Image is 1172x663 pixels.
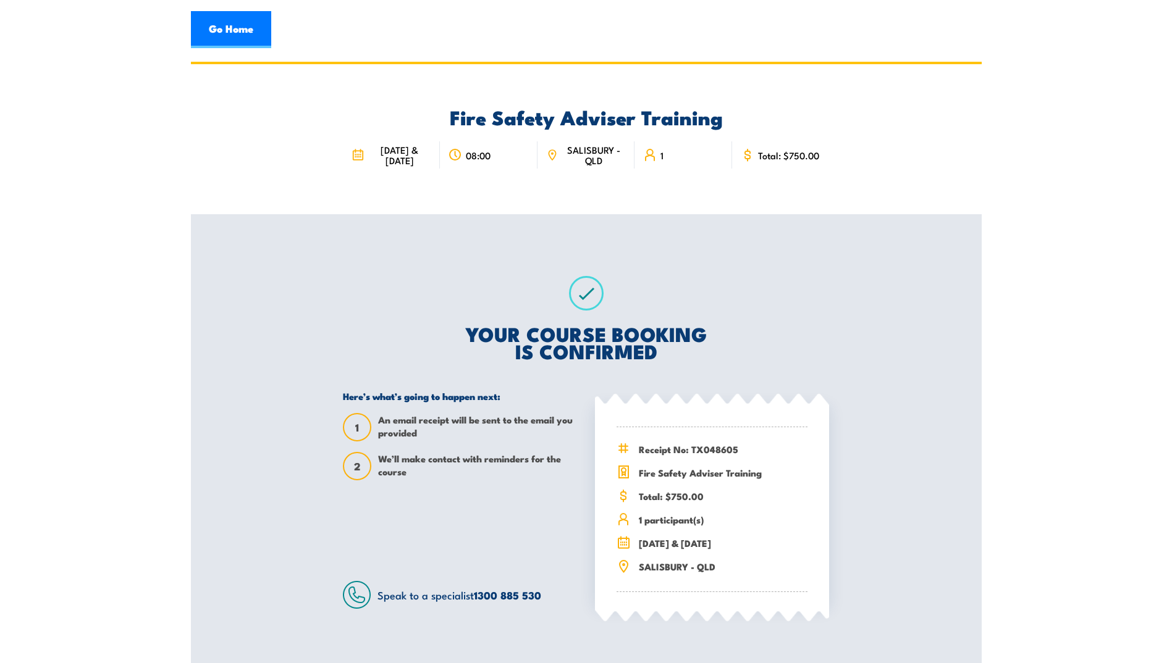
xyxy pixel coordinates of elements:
[368,144,431,165] span: [DATE] & [DATE]
[343,325,829,359] h2: YOUR COURSE BOOKING IS CONFIRMED
[562,144,626,165] span: SALISBURY - QLD
[343,390,577,402] h5: Here’s what’s going to happen next:
[474,587,541,603] a: 1300 885 530
[344,460,370,473] span: 2
[639,536,807,550] span: [DATE] & [DATE]
[191,11,271,48] a: Go Home
[639,489,807,503] span: Total: $750.00
[639,442,807,456] span: Receipt No: TX048605
[660,150,664,161] span: 1
[377,587,541,603] span: Speak to a specialist
[378,413,577,441] span: An email receipt will be sent to the email you provided
[378,452,577,480] span: We’ll make contact with reminders for the course
[758,150,819,161] span: Total: $750.00
[344,421,370,434] span: 1
[466,150,491,161] span: 08:00
[639,465,807,480] span: Fire Safety Adviser Training
[343,108,829,125] h2: Fire Safety Adviser Training
[639,512,807,527] span: 1 participant(s)
[639,559,807,573] span: SALISBURY - QLD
